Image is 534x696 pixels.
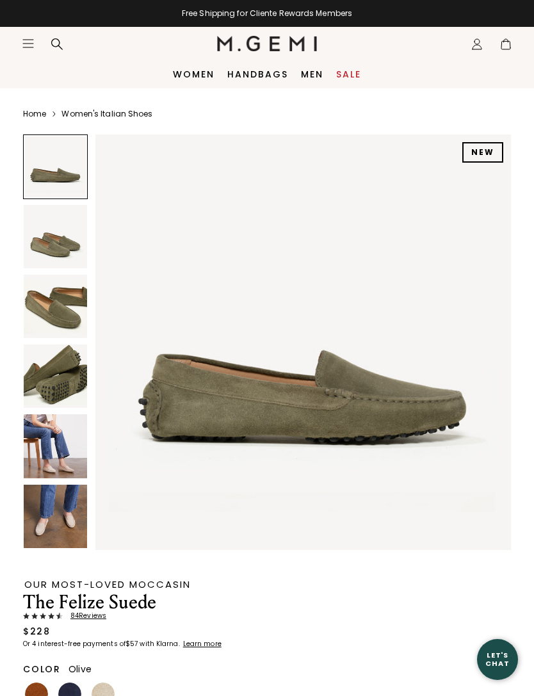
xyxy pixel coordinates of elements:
[140,639,181,649] klarna-placement-style-body: with Klarna
[227,69,288,79] a: Handbags
[24,344,87,408] img: The Felize Suede
[23,593,290,612] h1: The Felize Suede
[24,414,87,478] img: The Felize Suede
[23,612,290,620] a: 84Reviews
[301,69,323,79] a: Men
[23,639,125,649] klarna-placement-style-body: Or 4 interest-free payments of
[336,69,361,79] a: Sale
[477,651,518,667] div: Let's Chat
[217,36,318,51] img: M.Gemi
[182,640,222,648] a: Learn more
[24,485,87,548] img: The Felize Suede
[61,109,152,119] a: Women's Italian Shoes
[24,205,87,268] img: The Felize Suede
[23,664,61,674] h2: Color
[173,69,214,79] a: Women
[183,639,222,649] klarna-placement-style-cta: Learn more
[23,109,46,119] a: Home
[69,663,92,676] span: Olive
[23,625,50,638] div: $228
[462,142,503,163] div: NEW
[63,612,106,620] span: 84 Review s
[24,275,87,338] img: The Felize Suede
[125,639,138,649] klarna-placement-style-amount: $57
[95,134,511,550] img: The Felize Suede
[24,579,290,589] div: Our Most-Loved Moccasin
[22,37,35,50] button: Open site menu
